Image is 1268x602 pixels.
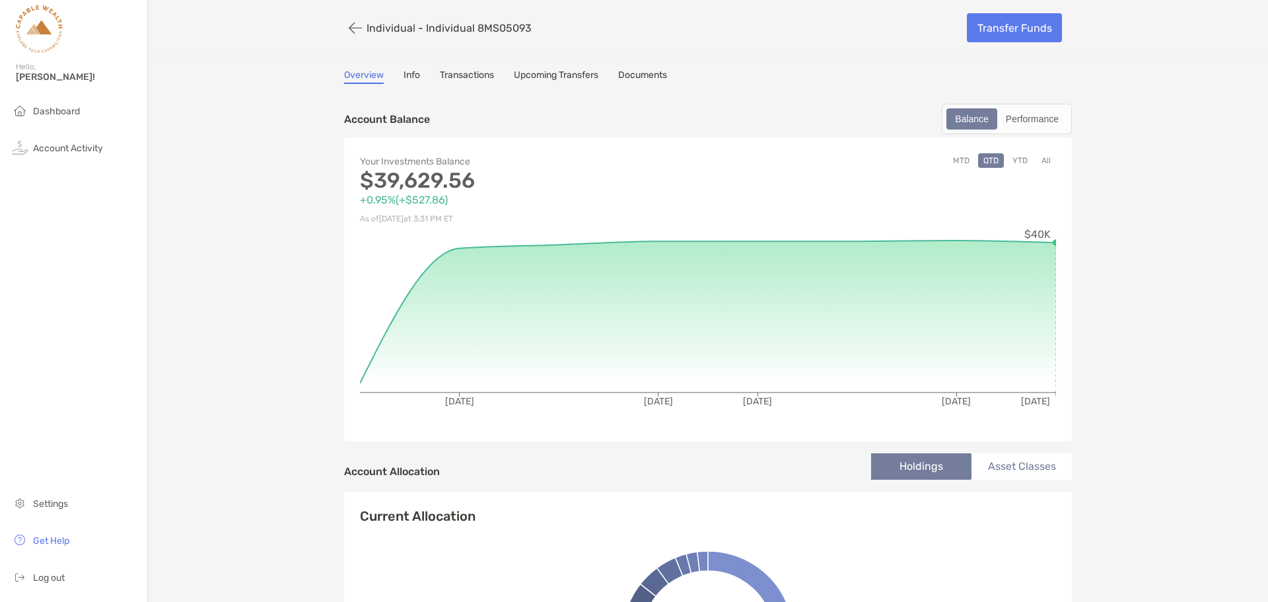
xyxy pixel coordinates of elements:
[33,498,68,509] span: Settings
[360,508,475,524] h4: Current Allocation
[440,69,494,84] a: Transactions
[344,69,384,84] a: Overview
[16,5,63,53] img: Zoe Logo
[618,69,667,84] a: Documents
[1021,396,1050,407] tspan: [DATE]
[404,69,420,84] a: Info
[1024,228,1051,241] tspan: $40K
[871,453,971,480] li: Holdings
[12,532,28,548] img: get-help icon
[644,396,673,407] tspan: [DATE]
[360,192,708,208] p: +0.95% ( +$527.86 )
[367,22,532,34] p: Individual - Individual 8MS05093
[344,111,430,128] p: Account Balance
[360,211,708,227] p: As of [DATE] at 3:31 PM ET
[999,110,1066,128] div: Performance
[942,396,971,407] tspan: [DATE]
[12,495,28,511] img: settings icon
[948,153,975,168] button: MTD
[12,569,28,585] img: logout icon
[1007,153,1033,168] button: YTD
[514,69,598,84] a: Upcoming Transfers
[360,172,708,189] p: $39,629.56
[967,13,1062,42] a: Transfer Funds
[445,396,474,407] tspan: [DATE]
[1036,153,1056,168] button: All
[33,535,69,546] span: Get Help
[33,572,65,583] span: Log out
[942,104,1072,134] div: segmented control
[12,102,28,118] img: household icon
[344,465,440,478] h4: Account Allocation
[33,143,103,154] span: Account Activity
[12,139,28,155] img: activity icon
[33,106,80,117] span: Dashboard
[971,453,1072,480] li: Asset Classes
[16,71,139,83] span: [PERSON_NAME]!
[360,153,708,170] p: Your Investments Balance
[948,110,996,128] div: Balance
[978,153,1004,168] button: QTD
[743,396,772,407] tspan: [DATE]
